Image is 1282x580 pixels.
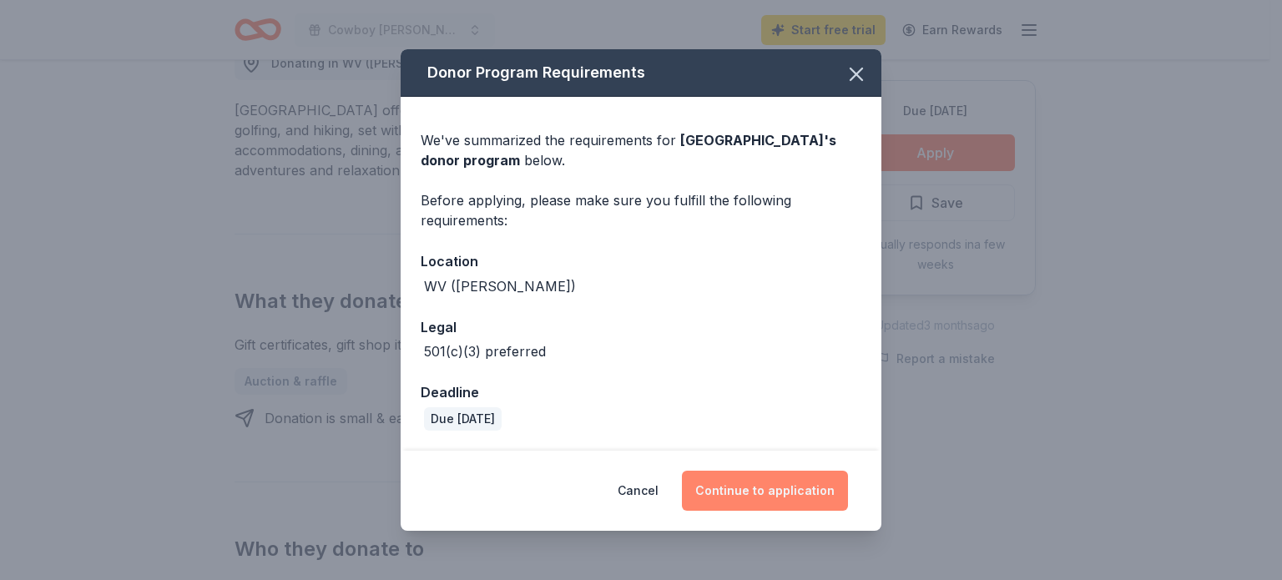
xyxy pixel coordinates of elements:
[618,471,659,511] button: Cancel
[424,341,546,361] div: 501(c)(3) preferred
[421,381,861,403] div: Deadline
[421,190,861,230] div: Before applying, please make sure you fulfill the following requirements:
[424,276,576,296] div: WV ([PERSON_NAME])
[401,49,881,97] div: Donor Program Requirements
[421,316,861,338] div: Legal
[421,130,861,170] div: We've summarized the requirements for below.
[682,471,848,511] button: Continue to application
[424,407,502,431] div: Due [DATE]
[421,250,861,272] div: Location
